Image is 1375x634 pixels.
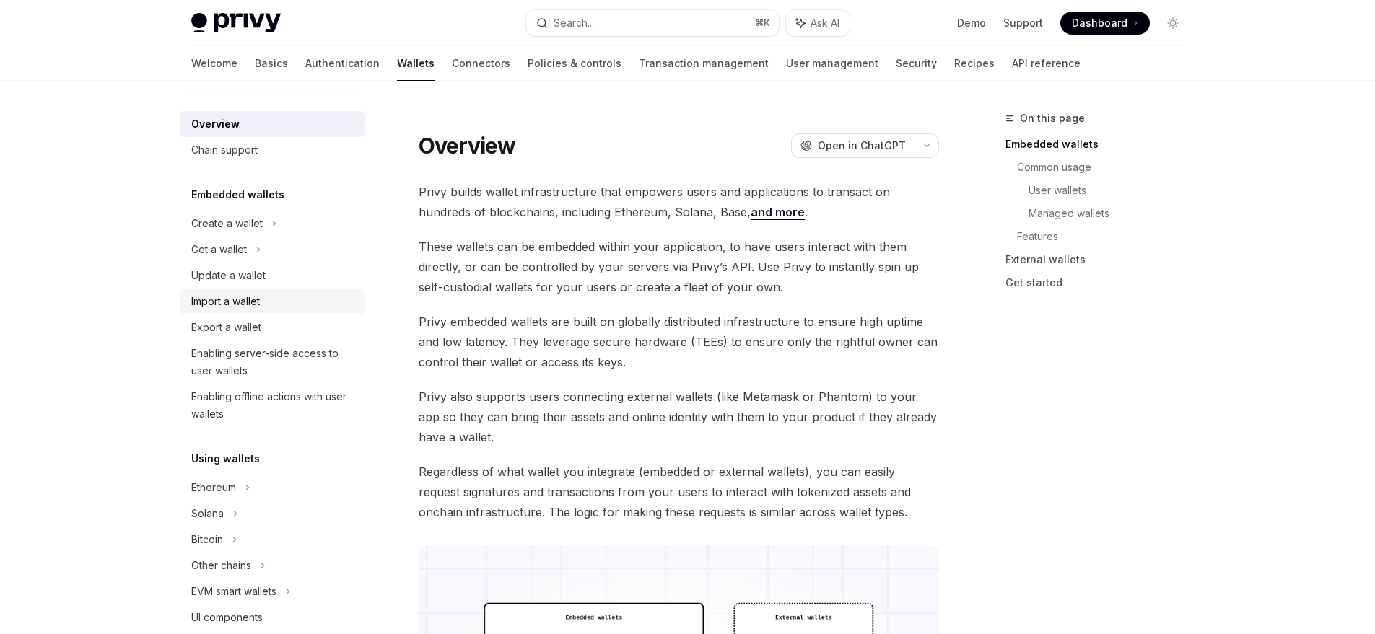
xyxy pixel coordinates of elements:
img: light logo [191,13,281,33]
a: Policies & controls [528,46,621,81]
a: Dashboard [1060,12,1150,35]
button: Ask AI [786,10,850,36]
a: Recipes [954,46,995,81]
a: Export a wallet [180,314,365,340]
h5: Embedded wallets [191,186,284,203]
span: Regardless of what wallet you integrate (embedded or external wallets), you can easily request si... [419,462,939,522]
a: Support [1003,16,1043,30]
a: and more [751,205,805,220]
a: Enabling offline actions with user wallets [180,384,365,427]
div: EVM smart wallets [191,583,276,600]
span: Privy builds wallet infrastructure that empowers users and applications to transact on hundreds o... [419,182,939,222]
div: Update a wallet [191,267,266,284]
a: Welcome [191,46,237,81]
div: Solana [191,505,224,522]
a: Common usage [1017,156,1196,179]
h1: Overview [419,133,516,159]
div: Create a wallet [191,215,263,232]
button: Toggle dark mode [1161,12,1184,35]
a: Chain support [180,137,365,163]
button: Search...⌘K [526,10,779,36]
span: On this page [1020,110,1085,127]
a: Connectors [452,46,510,81]
div: Import a wallet [191,293,260,310]
span: Privy also supports users connecting external wallets (like Metamask or Phantom) to your app so t... [419,387,939,447]
span: Ask AI [811,16,839,30]
h5: Using wallets [191,450,260,467]
a: API reference [1012,46,1081,81]
a: Security [896,46,937,81]
a: Transaction management [639,46,769,81]
a: Embedded wallets [1005,133,1196,156]
span: ⌘ K [755,17,770,29]
span: Privy embedded wallets are built on globally distributed infrastructure to ensure high uptime and... [419,312,939,372]
div: Bitcoin [191,531,223,548]
a: Features [1017,225,1196,248]
a: Demo [957,16,986,30]
div: Chain support [191,141,258,159]
a: Basics [255,46,288,81]
a: UI components [180,604,365,630]
div: Ethereum [191,479,236,496]
div: Overview [191,115,240,133]
div: Get a wallet [191,241,247,258]
a: Overview [180,111,365,137]
div: Enabling offline actions with user wallets [191,388,356,423]
span: These wallets can be embedded within your application, to have users interact with them directly,... [419,237,939,297]
div: UI components [191,609,263,626]
a: User wallets [1029,179,1196,202]
a: Enabling server-side access to user wallets [180,340,365,384]
div: Enabling server-side access to user wallets [191,345,356,379]
a: External wallets [1005,248,1196,271]
a: Wallets [397,46,435,81]
a: User management [786,46,878,81]
div: Search... [554,14,594,32]
div: Export a wallet [191,319,261,336]
a: Get started [1005,271,1196,294]
a: Import a wallet [180,289,365,314]
div: Other chains [191,557,251,574]
a: Update a wallet [180,263,365,289]
span: Open in ChatGPT [818,138,906,153]
span: Dashboard [1072,16,1127,30]
button: Open in ChatGPT [791,133,915,158]
a: Authentication [305,46,380,81]
a: Managed wallets [1029,202,1196,225]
